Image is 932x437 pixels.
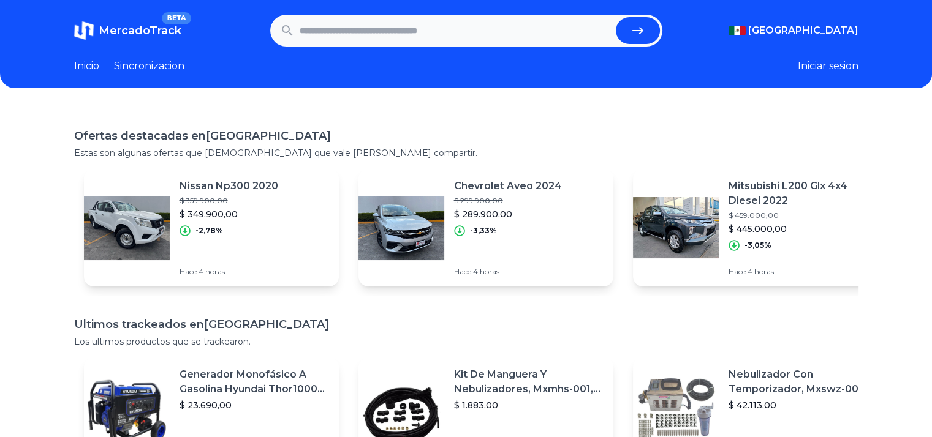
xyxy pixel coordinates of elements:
p: $ 299.900,00 [454,196,562,206]
p: Generador Monofásico A Gasolina Hyundai Thor10000 P 11.5 Kw [180,367,329,397]
button: [GEOGRAPHIC_DATA] [729,23,858,38]
img: Featured image [358,185,444,271]
a: MercadoTrackBETA [74,21,181,40]
p: $ 23.690,00 [180,399,329,411]
img: MercadoTrack [74,21,94,40]
p: Hace 4 horas [454,267,562,277]
p: Estas son algunas ofertas que [DEMOGRAPHIC_DATA] que vale [PERSON_NAME] compartir. [74,147,858,159]
a: Featured imageMitsubishi L200 Glx 4x4 Diesel 2022$ 459.000,00$ 445.000,00-3,05%Hace 4 horas [633,169,888,286]
p: $ 1.883,00 [454,399,604,411]
a: Inicio [74,59,99,73]
a: Featured imageNissan Np300 2020$ 359.900,00$ 349.900,00-2,78%Hace 4 horas [84,169,339,286]
img: Featured image [84,185,170,271]
p: -3,05% [744,241,771,250]
span: MercadoTrack [99,24,181,37]
p: $ 459.000,00 [729,211,878,220]
p: Los ultimos productos que se trackearon. [74,335,858,348]
p: -3,33% [470,226,497,236]
img: Mexico [729,26,746,35]
a: Featured imageChevrolet Aveo 2024$ 299.900,00$ 289.900,00-3,33%Hace 4 horas [358,169,613,286]
p: Chevrolet Aveo 2024 [454,179,562,193]
h1: Ultimos trackeados en [GEOGRAPHIC_DATA] [74,316,858,333]
h1: Ofertas destacadas en [GEOGRAPHIC_DATA] [74,127,858,144]
p: $ 289.900,00 [454,208,562,220]
p: Mitsubishi L200 Glx 4x4 Diesel 2022 [729,179,878,208]
p: $ 445.000,00 [729,223,878,235]
button: Iniciar sesion [798,59,858,73]
span: [GEOGRAPHIC_DATA] [748,23,858,38]
p: Hace 4 horas [180,267,278,277]
p: $ 349.900,00 [180,208,278,220]
p: Kit De Manguera Y Nebulizadores, Mxmhs-001, 6m, 6 Tees, 8 Bo [454,367,604,397]
a: Sincronizacion [114,59,184,73]
p: Nebulizador Con Temporizador, Mxswz-009, 50m, 40 Boquillas [729,367,878,397]
p: Nissan Np300 2020 [180,179,278,193]
p: -2,78% [195,226,223,236]
img: Featured image [633,185,719,271]
p: Hace 4 horas [729,267,878,277]
p: $ 359.900,00 [180,196,278,206]
p: $ 42.113,00 [729,399,878,411]
span: BETA [162,12,191,24]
